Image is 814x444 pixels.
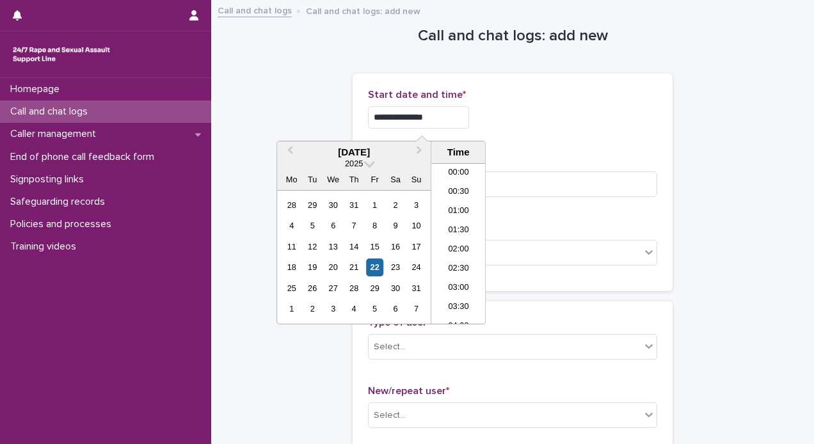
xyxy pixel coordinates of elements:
[431,183,486,202] li: 00:30
[283,196,300,214] div: Choose Monday, 28 July 2025
[408,238,425,255] div: Choose Sunday, 17 August 2025
[366,258,383,276] div: Choose Friday, 22 August 2025
[387,238,404,255] div: Choose Saturday, 16 August 2025
[304,238,321,255] div: Choose Tuesday, 12 August 2025
[283,258,300,276] div: Choose Monday, 18 August 2025
[387,300,404,317] div: Choose Saturday, 6 September 2025
[304,280,321,297] div: Choose Tuesday, 26 August 2025
[435,147,482,158] div: Time
[346,196,363,214] div: Choose Thursday, 31 July 2025
[387,171,404,188] div: Sa
[431,298,486,317] li: 03:30
[408,217,425,234] div: Choose Sunday, 10 August 2025
[304,217,321,234] div: Choose Tuesday, 5 August 2025
[5,128,106,140] p: Caller management
[431,221,486,241] li: 01:30
[283,300,300,317] div: Choose Monday, 1 September 2025
[368,90,466,100] span: Start date and time
[366,196,383,214] div: Choose Friday, 1 August 2025
[431,317,486,337] li: 04:00
[346,258,363,276] div: Choose Thursday, 21 August 2025
[283,217,300,234] div: Choose Monday, 4 August 2025
[5,151,164,163] p: End of phone call feedback form
[283,280,300,297] div: Choose Monday, 25 August 2025
[324,196,342,214] div: Choose Wednesday, 30 July 2025
[304,300,321,317] div: Choose Tuesday, 2 September 2025
[324,300,342,317] div: Choose Wednesday, 3 September 2025
[387,196,404,214] div: Choose Saturday, 2 August 2025
[324,280,342,297] div: Choose Wednesday, 27 August 2025
[5,106,98,118] p: Call and chat logs
[408,171,425,188] div: Su
[304,196,321,214] div: Choose Tuesday, 29 July 2025
[282,194,427,319] div: month 2025-08
[345,159,363,168] span: 2025
[353,27,673,45] h1: Call and chat logs: add new
[408,258,425,276] div: Choose Sunday, 24 August 2025
[346,280,363,297] div: Choose Thursday, 28 August 2025
[324,171,342,188] div: We
[387,217,404,234] div: Choose Saturday, 9 August 2025
[324,238,342,255] div: Choose Wednesday, 13 August 2025
[408,196,425,214] div: Choose Sunday, 3 August 2025
[431,164,486,183] li: 00:00
[10,42,113,67] img: rhQMoQhaT3yELyF149Cw
[366,171,383,188] div: Fr
[5,241,86,253] p: Training videos
[387,258,404,276] div: Choose Saturday, 23 August 2025
[368,317,430,328] span: Type of user
[366,300,383,317] div: Choose Friday, 5 September 2025
[346,300,363,317] div: Choose Thursday, 4 September 2025
[5,196,115,208] p: Safeguarding records
[431,241,486,260] li: 02:00
[5,218,122,230] p: Policies and processes
[346,217,363,234] div: Choose Thursday, 7 August 2025
[306,3,420,17] p: Call and chat logs: add new
[324,217,342,234] div: Choose Wednesday, 6 August 2025
[283,238,300,255] div: Choose Monday, 11 August 2025
[366,238,383,255] div: Choose Friday, 15 August 2025
[366,217,383,234] div: Choose Friday, 8 August 2025
[431,260,486,279] li: 02:30
[410,143,431,163] button: Next Month
[324,258,342,276] div: Choose Wednesday, 20 August 2025
[431,279,486,298] li: 03:00
[5,173,94,186] p: Signposting links
[374,340,406,354] div: Select...
[278,143,299,163] button: Previous Month
[368,386,449,396] span: New/repeat user
[408,280,425,297] div: Choose Sunday, 31 August 2025
[366,280,383,297] div: Choose Friday, 29 August 2025
[5,83,70,95] p: Homepage
[408,300,425,317] div: Choose Sunday, 7 September 2025
[346,171,363,188] div: Th
[304,258,321,276] div: Choose Tuesday, 19 August 2025
[277,147,431,158] div: [DATE]
[374,409,406,422] div: Select...
[283,171,300,188] div: Mo
[431,202,486,221] li: 01:00
[387,280,404,297] div: Choose Saturday, 30 August 2025
[304,171,321,188] div: Tu
[346,238,363,255] div: Choose Thursday, 14 August 2025
[218,3,292,17] a: Call and chat logs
